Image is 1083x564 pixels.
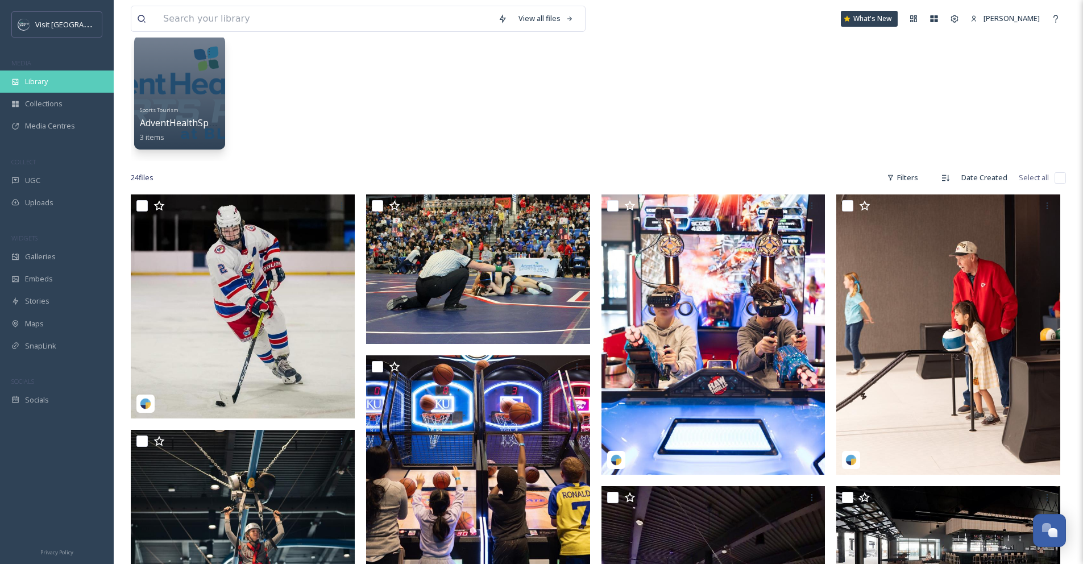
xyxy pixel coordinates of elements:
[845,454,857,466] img: snapsea-logo.png
[25,318,44,329] span: Maps
[984,13,1040,23] span: [PERSON_NAME]
[157,6,492,31] input: Search your library
[25,395,49,405] span: Socials
[836,194,1060,475] img: bluhawksports_03312025_18266854075250020.jpg
[513,7,579,30] a: View all files
[1019,172,1049,183] span: Select all
[25,251,56,262] span: Galleries
[601,194,825,475] img: bluhawksports_03312025_18266854075250020.jpg
[841,11,898,27] a: What's New
[140,117,288,129] span: AdventHealthSports Park Bluhawk
[25,98,63,109] span: Collections
[25,296,49,306] span: Stories
[25,273,53,284] span: Embeds
[35,19,123,30] span: Visit [GEOGRAPHIC_DATA]
[140,132,164,142] span: 3 items
[611,454,622,466] img: snapsea-logo.png
[11,377,34,385] span: SOCIALS
[25,341,56,351] span: SnapLink
[25,76,48,87] span: Library
[18,19,30,30] img: c3es6xdrejuflcaqpovn.png
[11,59,31,67] span: MEDIA
[25,197,53,208] span: Uploads
[1033,514,1066,547] button: Open Chat
[140,398,151,409] img: snapsea-logo.png
[366,194,590,344] img: 41400d33-eafb-f500-db08-9bac74ed5bc4.jpg
[881,167,924,189] div: Filters
[40,545,73,558] a: Privacy Policy
[140,103,288,142] a: Sports TourismAdventHealthSports Park Bluhawk3 items
[131,172,153,183] span: 24 file s
[131,194,355,418] img: bluhawksports_06162025_18026114825253086.jpg
[140,106,179,114] span: Sports Tourism
[25,121,75,131] span: Media Centres
[11,234,38,242] span: WIDGETS
[956,167,1013,189] div: Date Created
[40,549,73,556] span: Privacy Policy
[11,157,36,166] span: COLLECT
[25,175,40,186] span: UGC
[965,7,1045,30] a: [PERSON_NAME]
